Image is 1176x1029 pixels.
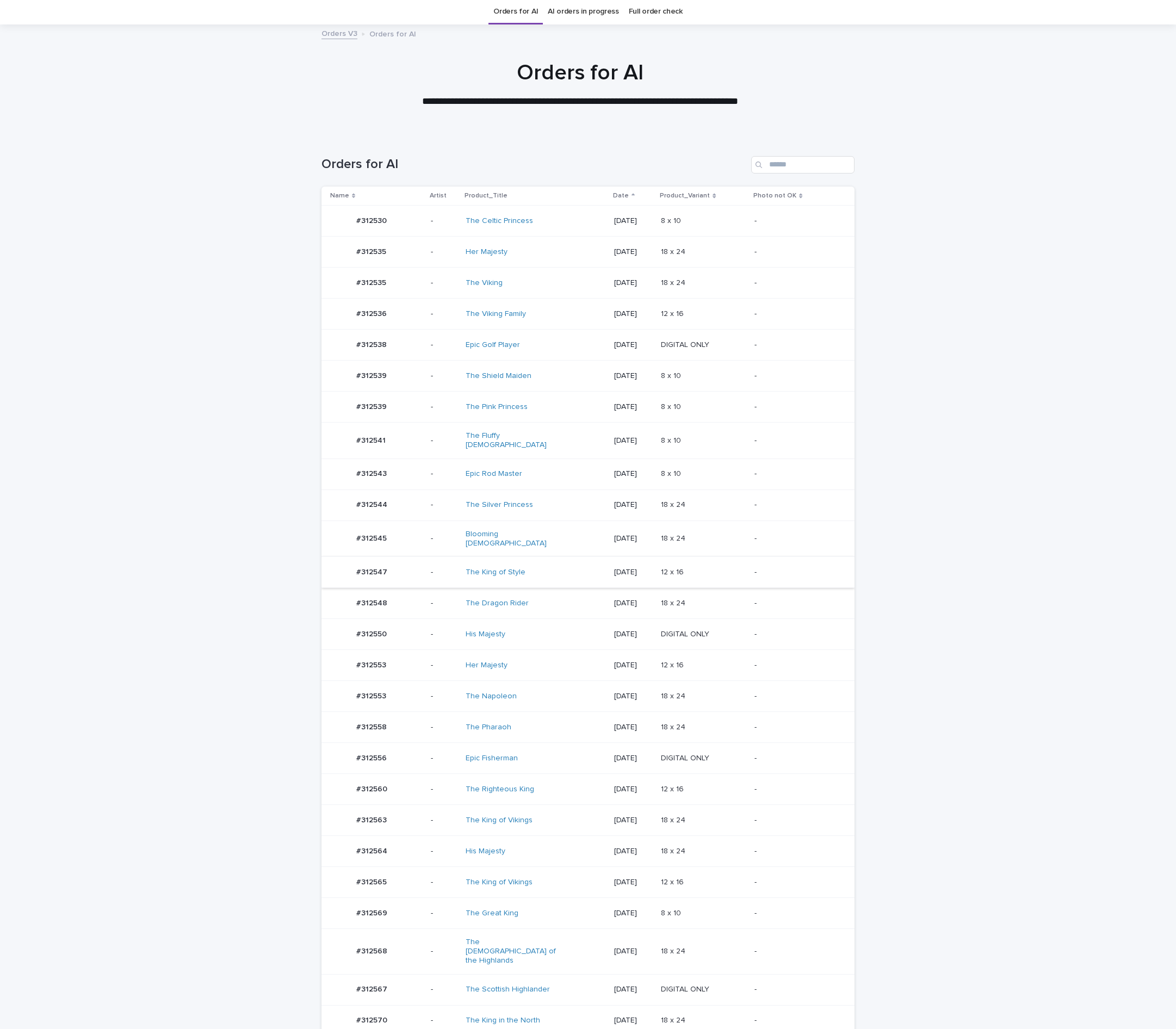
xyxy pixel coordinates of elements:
p: - [754,909,837,918]
p: #312569 [356,907,389,918]
tr: #312538#312538 -Epic Golf Player [DATE]DIGITAL ONLYDIGITAL ONLY - [321,330,855,361]
p: [DATE] [614,340,653,350]
p: 18 x 24 [661,498,688,510]
p: - [754,816,837,825]
tr: #312560#312560 -The Righteous King [DATE]12 x 1612 x 16 - [321,774,855,805]
p: [DATE] [614,278,653,288]
p: Name [330,190,349,202]
p: - [431,947,457,956]
p: 18 x 24 [661,276,688,288]
p: 18 x 24 [661,1014,688,1025]
p: 8 x 10 [661,369,683,381]
p: - [431,785,457,794]
p: 8 x 10 [661,467,683,479]
p: [DATE] [614,568,653,577]
p: #312564 [356,845,389,856]
a: The [DEMOGRAPHIC_DATA] of the Highlands [466,938,556,965]
p: - [431,247,457,257]
a: The Napoleon [466,692,517,701]
tr: #312539#312539 -The Shield Maiden [DATE]8 x 108 x 10 - [321,361,855,392]
a: The Silver Princess [466,500,533,510]
p: #312558 [356,721,389,732]
a: Her Majesty [466,247,507,257]
p: - [754,947,837,956]
p: 12 x 16 [661,566,686,577]
tr: #312535#312535 -The Viking [DATE]18 x 2418 x 24 - [321,268,855,299]
tr: #312530#312530 -The Celtic Princess [DATE]8 x 108 x 10 - [321,206,855,237]
a: Blooming [DEMOGRAPHIC_DATA] [466,530,556,548]
p: 18 x 24 [661,721,688,732]
p: #312553 [356,690,388,701]
tr: #312569#312569 -The Great King [DATE]8 x 108 x 10 - [321,898,855,929]
p: DIGITAL ONLY [661,983,711,994]
tr: #312568#312568 -The [DEMOGRAPHIC_DATA] of the Highlands [DATE]18 x 2418 x 24 - [321,929,855,974]
tr: #312544#312544 -The Silver Princess [DATE]18 x 2418 x 24 - [321,489,855,520]
p: Photo not OK [753,190,796,202]
tr: #312558#312558 -The Pharaoh [DATE]18 x 2418 x 24 - [321,712,855,743]
p: [DATE] [614,754,653,763]
p: [DATE] [614,247,653,257]
a: Epic Rod Master [466,469,522,479]
p: - [431,985,457,994]
p: - [431,469,457,479]
p: [DATE] [614,534,653,543]
p: #312563 [356,814,389,825]
tr: #312536#312536 -The Viking Family [DATE]12 x 1612 x 16 - [321,299,855,330]
p: - [431,402,457,412]
a: The King of Style [466,568,525,577]
p: [DATE] [614,402,653,412]
p: - [431,816,457,825]
h1: Orders for AI [321,157,747,172]
p: 12 x 16 [661,307,686,319]
p: [DATE] [614,723,653,732]
p: 8 x 10 [661,907,683,918]
a: The Pink Princess [466,402,528,412]
p: 8 x 10 [661,214,683,226]
p: #312556 [356,752,389,763]
p: 18 x 24 [661,245,688,257]
p: - [431,878,457,887]
a: The Shield Maiden [466,371,531,381]
tr: #312550#312550 -His Majesty [DATE]DIGITAL ONLYDIGITAL ONLY - [321,619,855,650]
input: Search [751,156,855,173]
p: - [754,436,837,445]
p: 18 x 24 [661,532,688,543]
p: Product_Variant [660,190,710,202]
p: #312535 [356,245,388,257]
a: Her Majesty [466,661,507,670]
p: [DATE] [614,947,653,956]
p: #312547 [356,566,389,577]
a: Orders V3 [321,27,357,39]
p: - [754,785,837,794]
tr: #312564#312564 -His Majesty [DATE]18 x 2418 x 24 - [321,836,855,867]
a: The Scottish Highlander [466,985,550,994]
p: - [754,309,837,319]
p: #312539 [356,400,389,412]
a: Epic Fisherman [466,754,518,763]
p: [DATE] [614,1016,653,1025]
p: - [431,723,457,732]
p: - [431,309,457,319]
p: [DATE] [614,878,653,887]
a: His Majesty [466,847,505,856]
p: [DATE] [614,599,653,608]
tr: #312539#312539 -The Pink Princess [DATE]8 x 108 x 10 - [321,392,855,423]
tr: #312535#312535 -Her Majesty [DATE]18 x 2418 x 24 - [321,237,855,268]
p: - [431,371,457,381]
p: #312568 [356,945,389,956]
p: [DATE] [614,909,653,918]
p: - [431,692,457,701]
p: - [431,754,457,763]
p: [DATE] [614,216,653,226]
p: - [754,402,837,412]
p: - [431,599,457,608]
p: - [754,985,837,994]
p: #312548 [356,597,389,608]
a: The King of Vikings [466,878,533,887]
p: Product_Title [465,190,507,202]
p: #312538 [356,338,389,350]
p: [DATE] [614,847,653,856]
p: #312565 [356,876,389,887]
p: - [754,568,837,577]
